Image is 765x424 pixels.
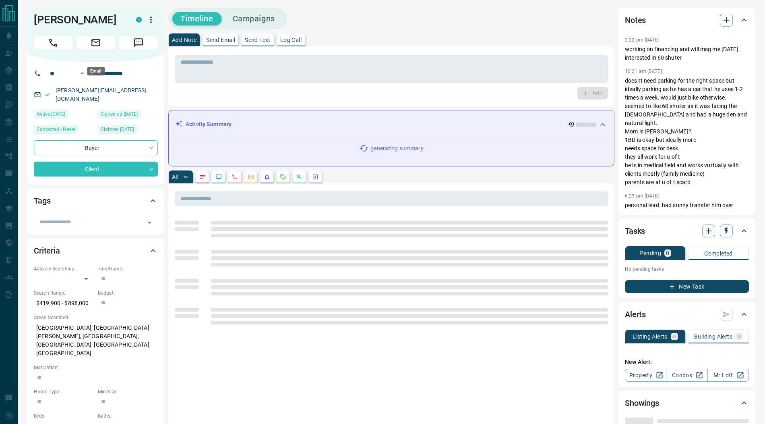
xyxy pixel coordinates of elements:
p: Completed [704,251,733,256]
button: New Task [625,280,749,293]
span: Contacted - Never [37,125,75,133]
svg: Email Verified [44,92,50,98]
p: Beds: [34,412,94,420]
span: Email [76,36,115,49]
a: Condos [666,369,707,382]
p: Areas Searched: [34,314,158,321]
p: Min Size: [98,388,158,395]
h2: Criteria [34,244,60,257]
p: 2:22 pm [DATE] [625,37,659,43]
div: Alerts [625,305,749,324]
div: Wed Aug 13 2025 [98,125,158,136]
div: Showings [625,393,749,413]
p: Motivation: [34,364,158,371]
p: New Alert: [625,358,749,366]
div: Notes [625,10,749,30]
p: Activity Summary [186,120,232,129]
div: condos.ca [136,17,142,23]
button: Timeline [172,12,221,25]
span: Signed up [DATE] [101,110,138,118]
p: Pending [639,250,661,256]
span: Message [119,36,158,49]
span: Claimed [DATE] [101,125,134,133]
p: Home Type: [34,388,94,395]
p: $419,900 - $898,000 [34,297,94,310]
p: personal lead. had sunny transfer him over [625,201,749,210]
p: generating summary [370,144,423,153]
svg: Calls [232,174,238,180]
p: Listing Alerts [633,334,668,339]
svg: Lead Browsing Activity [215,174,222,180]
h2: Tasks [625,224,645,237]
svg: Emails [248,174,254,180]
div: Tags [34,191,158,210]
p: [GEOGRAPHIC_DATA], [GEOGRAPHIC_DATA][PERSON_NAME], [GEOGRAPHIC_DATA], [GEOGRAPHIC_DATA], [GEOGRAP... [34,321,158,360]
p: Budget: [98,289,158,297]
p: Send Text [245,37,271,43]
h2: Showings [625,397,659,409]
p: All [172,174,178,180]
p: 10:21 am [DATE] [625,69,662,74]
p: No pending tasks [625,263,749,275]
h1: [PERSON_NAME] [34,13,124,26]
svg: Listing Alerts [264,174,270,180]
svg: Notes [199,174,206,180]
a: [PERSON_NAME][EMAIL_ADDRESS][DOMAIN_NAME] [56,87,147,102]
h2: Alerts [625,308,646,321]
svg: Opportunities [296,174,302,180]
a: Property [625,369,666,382]
p: doesnt need parking for the right space but ideally parking as he has a car that he uses 1-2 time... [625,77,749,187]
p: Log Call [280,37,302,43]
p: Building Alerts [694,334,732,339]
a: Mr.Loft [707,369,749,382]
p: Baths: [98,412,158,420]
p: working on financing and will msg me [DATE]. interested in 60 shuter [625,45,749,62]
span: Active [DATE] [37,110,65,118]
svg: Requests [280,174,286,180]
div: Client [34,162,158,177]
div: Tasks [625,221,749,241]
div: Buyer [34,140,158,155]
div: Email [87,67,105,75]
button: Campaigns [225,12,283,25]
p: Timeframe: [98,265,158,272]
button: Open [77,69,87,78]
div: Criteria [34,241,158,260]
div: Activity Summary [175,117,608,132]
svg: Agent Actions [312,174,318,180]
button: Open [144,217,155,228]
span: Call [34,36,72,49]
h2: Notes [625,14,646,27]
p: Search Range: [34,289,94,297]
p: Send Email [206,37,235,43]
p: 6:23 pm [DATE] [625,193,659,199]
p: 0 [666,250,669,256]
p: Add Note [172,37,196,43]
div: Wed Apr 19 2023 [98,110,158,121]
p: Actively Searching: [34,265,94,272]
h2: Tags [34,194,50,207]
div: Wed Sep 10 2025 [34,110,94,121]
